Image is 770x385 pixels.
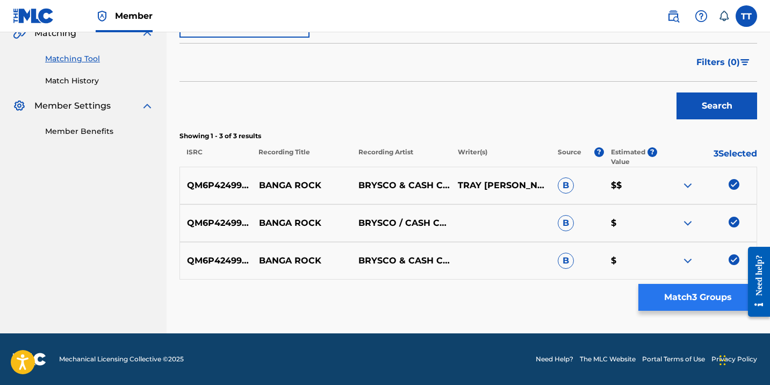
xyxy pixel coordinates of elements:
[740,59,750,66] img: filter
[690,49,757,76] button: Filters (0)
[13,99,26,112] img: Member Settings
[536,354,573,364] a: Need Help?
[647,147,657,157] span: ?
[45,75,154,87] a: Match History
[251,147,351,167] p: Recording Title
[604,217,657,230] p: $
[716,333,770,385] iframe: Chat Widget
[13,8,54,24] img: MLC Logo
[729,254,739,265] img: deselect
[677,92,757,119] button: Search
[604,254,657,267] p: $
[638,284,757,311] button: Match3 Groups
[351,179,451,192] p: BRYSCO & CASH CODE
[681,217,694,230] img: expand
[180,179,252,192] p: QM6P42499199
[729,179,739,190] img: deselect
[580,354,636,364] a: The MLC Website
[558,253,574,269] span: B
[13,27,26,40] img: Matching
[558,177,574,194] span: B
[252,217,351,230] p: BANGA ROCK
[59,354,184,364] span: Mechanical Licensing Collective © 2025
[558,215,574,231] span: B
[13,353,46,366] img: logo
[736,5,757,27] div: User Menu
[594,147,604,157] span: ?
[696,56,740,69] span: Filters ( 0 )
[179,147,251,167] p: ISRC
[252,254,351,267] p: BANGA ROCK
[611,147,647,167] p: Estimated Value
[179,131,757,141] p: Showing 1 - 3 of 3 results
[690,5,712,27] div: Help
[719,344,726,376] div: Drag
[180,217,252,230] p: QM6P42499199
[718,11,729,22] div: Notifications
[695,10,708,23] img: help
[451,179,550,192] p: TRAY [PERSON_NAME]
[252,179,351,192] p: BANGA ROCK
[663,5,684,27] a: Public Search
[351,217,451,230] p: BRYSCO / CASH CODE
[729,217,739,227] img: deselect
[34,99,111,112] span: Member Settings
[657,147,757,167] p: 3 Selected
[34,27,76,40] span: Matching
[115,10,153,22] span: Member
[681,254,694,267] img: expand
[681,179,694,192] img: expand
[604,179,657,192] p: $$
[45,126,154,137] a: Member Benefits
[141,99,154,112] img: expand
[667,10,680,23] img: search
[558,147,581,167] p: Source
[711,354,757,364] a: Privacy Policy
[451,147,551,167] p: Writer(s)
[642,354,705,364] a: Portal Terms of Use
[740,238,770,325] iframe: Resource Center
[141,27,154,40] img: expand
[351,147,451,167] p: Recording Artist
[96,10,109,23] img: Top Rightsholder
[45,53,154,65] a: Matching Tool
[351,254,451,267] p: BRYSCO & CASH CODE
[180,254,252,267] p: QM6P42499199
